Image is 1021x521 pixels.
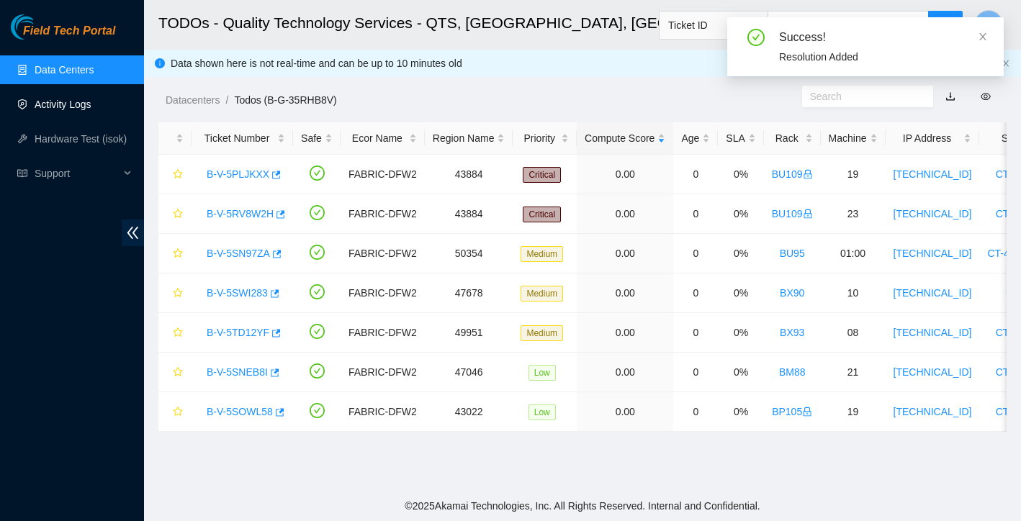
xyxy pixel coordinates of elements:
span: Low [529,365,556,381]
td: 08 [821,313,886,353]
td: 0 [673,392,718,432]
td: 43884 [425,155,513,194]
td: 0% [718,353,763,392]
a: Todos (B-G-35RHB8V) [234,94,336,106]
a: B-V-5RV8W2H [207,208,274,219]
span: check-circle [310,166,325,181]
span: Ticket ID [668,14,759,36]
span: lock [803,209,813,219]
td: 21 [821,353,886,392]
a: Hardware Test (isok) [35,133,127,145]
td: 0.00 [577,273,673,313]
td: 0 [673,353,718,392]
td: 47678 [425,273,513,313]
span: / [225,94,228,106]
span: star [173,248,183,260]
div: Success! [779,29,986,46]
td: 0% [718,392,763,432]
span: check-circle [310,284,325,299]
a: B-V-5SN97ZA [207,248,270,259]
span: star [173,367,183,379]
td: 0 [673,194,718,234]
a: [TECHNICAL_ID] [894,366,972,378]
td: 0.00 [577,313,673,353]
td: FABRIC-DFW2 [341,313,425,353]
span: star [173,169,183,181]
span: close [978,32,988,42]
span: check-circle [310,403,325,418]
td: 0% [718,313,763,353]
span: Field Tech Portal [23,24,115,38]
button: star [166,202,184,225]
span: lock [803,169,813,179]
td: 0.00 [577,155,673,194]
button: star [166,281,184,304]
td: 0 [673,234,718,273]
span: read [17,168,27,178]
span: Medium [521,246,563,262]
span: check-circle [310,245,325,260]
td: 50354 [425,234,513,273]
a: [TECHNICAL_ID] [894,208,972,219]
td: 23 [821,194,886,234]
span: star [173,327,183,339]
td: 0 [673,313,718,353]
td: 0% [718,194,763,234]
a: B-V-5SWI283 [207,287,268,299]
a: [TECHNICAL_ID] [894,287,972,299]
button: download [935,85,966,108]
button: search [928,11,963,40]
a: [TECHNICAL_ID] [894,248,972,259]
span: check-circle [310,324,325,339]
a: B-V-5SNEB8I [207,366,268,378]
td: 47046 [425,353,513,392]
span: star [173,407,183,418]
td: 43022 [425,392,513,432]
td: FABRIC-DFW2 [341,155,425,194]
span: double-left [122,219,144,246]
td: 0% [718,155,763,194]
span: Medium [521,286,563,302]
a: BX93 [780,327,804,338]
span: Critical [523,207,561,222]
td: 0.00 [577,194,673,234]
td: 01:00 [821,234,886,273]
td: 10 [821,273,886,313]
a: BU109lock [772,168,813,180]
a: B-V-5PLJKXX [207,168,269,180]
span: check-circle [310,363,325,379]
a: Data Centers [35,64,94,76]
td: FABRIC-DFW2 [341,273,425,313]
a: Akamai TechnologiesField Tech Portal [11,26,115,45]
a: BU95 [780,248,805,259]
footer: © 2025 Akamai Technologies, Inc. All Rights Reserved. Internal and Confidential. [144,491,1021,521]
button: star [166,163,184,186]
td: 19 [821,392,886,432]
a: Datacenters [166,94,220,106]
a: Activity Logs [35,99,91,110]
button: star [166,400,184,423]
td: 0% [718,273,763,313]
button: star [166,242,184,265]
input: Search [810,89,914,104]
td: 0 [673,155,718,194]
a: [TECHNICAL_ID] [894,168,972,180]
img: Akamai Technologies [11,14,73,40]
a: B-V-5SOWL58 [207,406,273,417]
span: check-circle [747,29,765,46]
a: BU109lock [772,208,813,219]
span: lock [802,407,812,417]
td: 19 [821,155,886,194]
a: [TECHNICAL_ID] [894,327,972,338]
span: Critical [523,167,561,183]
span: Low [529,404,556,420]
td: FABRIC-DFW2 [341,353,425,392]
button: star [166,361,184,384]
td: FABRIC-DFW2 [341,194,425,234]
span: eye [981,91,991,101]
a: BX90 [780,287,804,299]
td: FABRIC-DFW2 [341,392,425,432]
button: close [1002,59,1010,68]
a: BP105lock [772,406,812,417]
